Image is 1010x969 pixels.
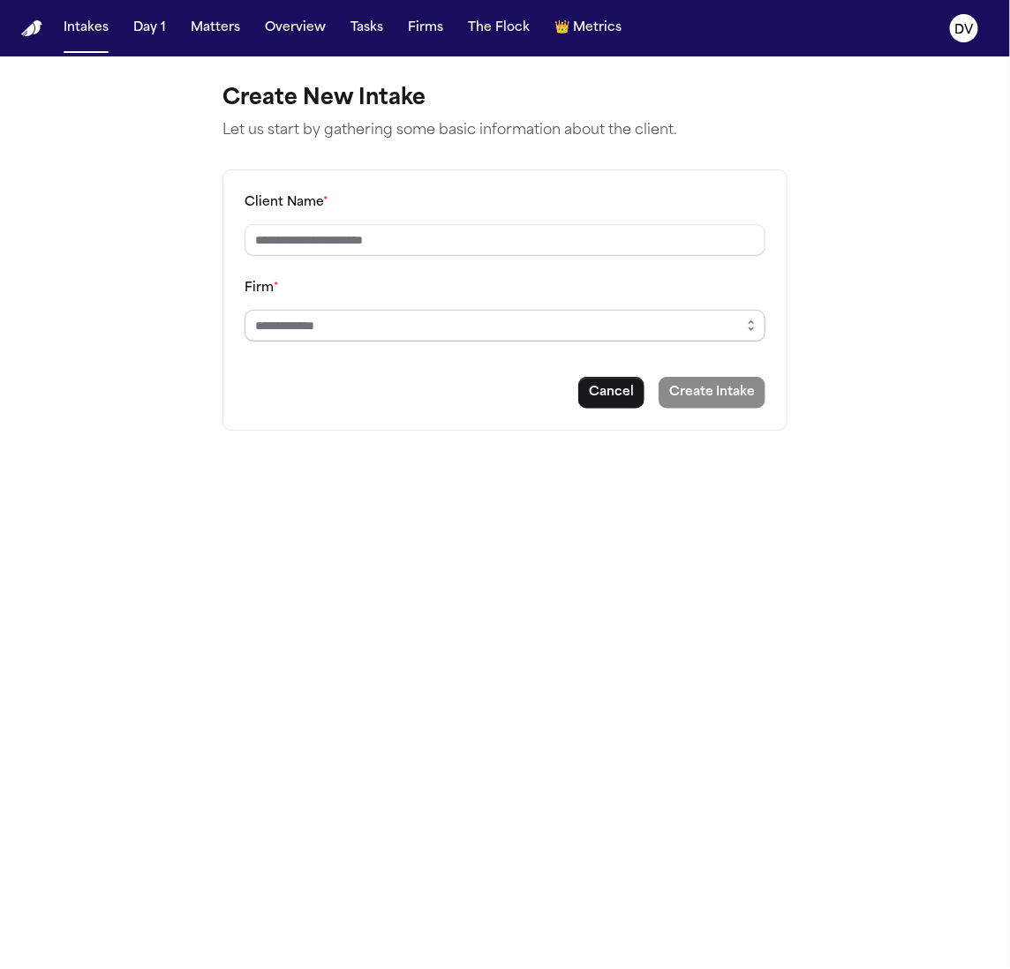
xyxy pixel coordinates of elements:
input: Select a firm [245,310,765,342]
p: Let us start by gathering some basic information about the client. [222,120,788,141]
button: The Flock [461,12,537,44]
input: Client name [245,224,765,256]
button: Cancel intake creation [578,377,644,409]
button: Tasks [343,12,390,44]
img: Finch Logo [21,20,42,37]
a: Home [21,20,42,37]
button: Overview [258,12,333,44]
button: Day 1 [126,12,173,44]
button: Firms [401,12,450,44]
label: Client Name [245,196,328,209]
h1: Create New Intake [222,85,788,113]
button: Matters [184,12,247,44]
label: Firm [245,282,279,295]
button: Create intake [659,377,765,409]
button: Intakes [57,12,116,44]
button: crownMetrics [547,12,629,44]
